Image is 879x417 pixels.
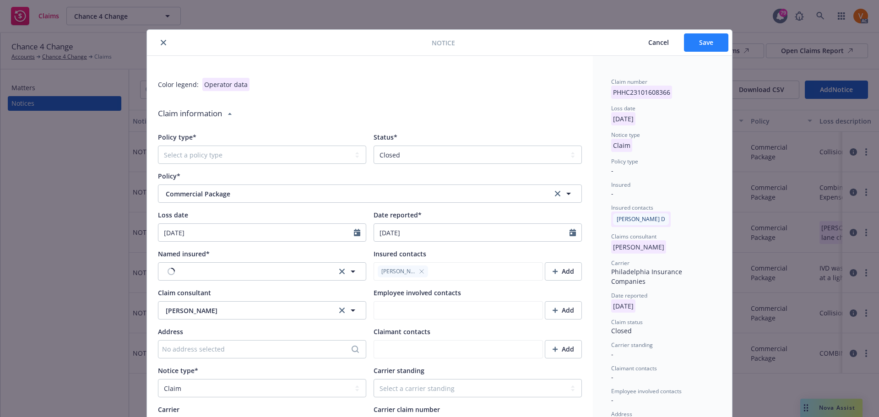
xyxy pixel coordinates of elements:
div: Operator data [202,78,250,91]
span: Carrier [158,405,179,414]
div: Add [553,263,574,280]
span: Claimant contacts [611,364,657,372]
button: Save [684,33,728,52]
span: - [611,189,613,198]
span: Save [699,38,713,47]
span: [PERSON_NAME] D [611,214,671,223]
span: Status* [374,133,397,141]
span: Named insured* [158,249,210,258]
span: Commercial Package [166,189,523,199]
span: Policy type* [158,133,196,141]
div: Claim information [158,100,222,127]
p: [PERSON_NAME] [611,240,666,254]
button: clear selection [158,262,366,281]
span: Insured contacts [374,249,426,258]
span: Policy* [158,172,180,180]
span: Loss date [611,104,635,112]
span: Notice type [611,131,640,139]
span: Carrier claim number [374,405,440,414]
div: Claim information [158,100,582,127]
span: - [611,166,613,175]
button: Commercial Packageclear selection [158,184,582,203]
a: clear selection [336,305,347,316]
span: Insured contacts [611,204,653,211]
button: Add [545,262,582,281]
span: [DATE] [611,302,635,310]
span: Carrier standing [374,366,424,375]
span: Notice type* [158,366,198,375]
div: Philadelphia Insurance Companies [611,267,714,286]
span: Claim number [611,78,647,86]
button: Cancel [633,33,684,52]
div: No address selected [162,344,353,354]
span: Date reported* [374,211,422,219]
input: MM/DD/YYYY [158,224,354,241]
button: [PERSON_NAME]clear selection [158,301,366,320]
p: [DATE] [611,299,635,313]
input: MM/DD/YYYY [374,224,570,241]
span: Claims consultant [611,233,657,240]
span: Carrier [611,259,629,267]
span: [PERSON_NAME] [381,267,415,276]
svg: Calendar [570,229,576,236]
button: No address selected [158,340,366,358]
div: Closed [611,326,714,336]
button: close [158,37,169,48]
span: - [611,395,613,404]
svg: Search [352,346,359,353]
span: PHHC23101608366 [611,88,672,97]
span: Date reported [611,292,647,299]
div: Color legend: [158,80,199,89]
span: [PERSON_NAME] D [617,215,665,223]
a: clear selection [552,188,563,199]
a: clear selection [336,266,347,277]
div: Add [553,341,574,358]
span: Claim status [611,318,643,326]
svg: Calendar [354,229,360,236]
span: Address [158,327,183,336]
span: [PERSON_NAME] [166,306,329,315]
span: [DATE] [611,114,635,123]
span: Loss date [158,211,188,219]
span: Employee involved contacts [611,387,682,395]
span: Carrier standing [611,341,653,349]
p: Claim [611,139,632,152]
button: Add [545,340,582,358]
span: - [611,350,613,358]
span: Cancel [648,38,669,47]
span: Claim [611,141,632,150]
span: Claimant contacts [374,327,430,336]
span: Employee involved contacts [374,288,461,297]
button: Add [545,301,582,320]
p: [DATE] [611,112,635,125]
span: - [611,373,613,381]
span: Policy type [611,157,638,165]
span: Claim consultant [158,288,211,297]
p: PHHC23101608366 [611,86,672,99]
div: Add [553,302,574,319]
span: Insured [611,181,630,189]
span: Notice [432,38,455,48]
span: [PERSON_NAME] [611,243,666,251]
